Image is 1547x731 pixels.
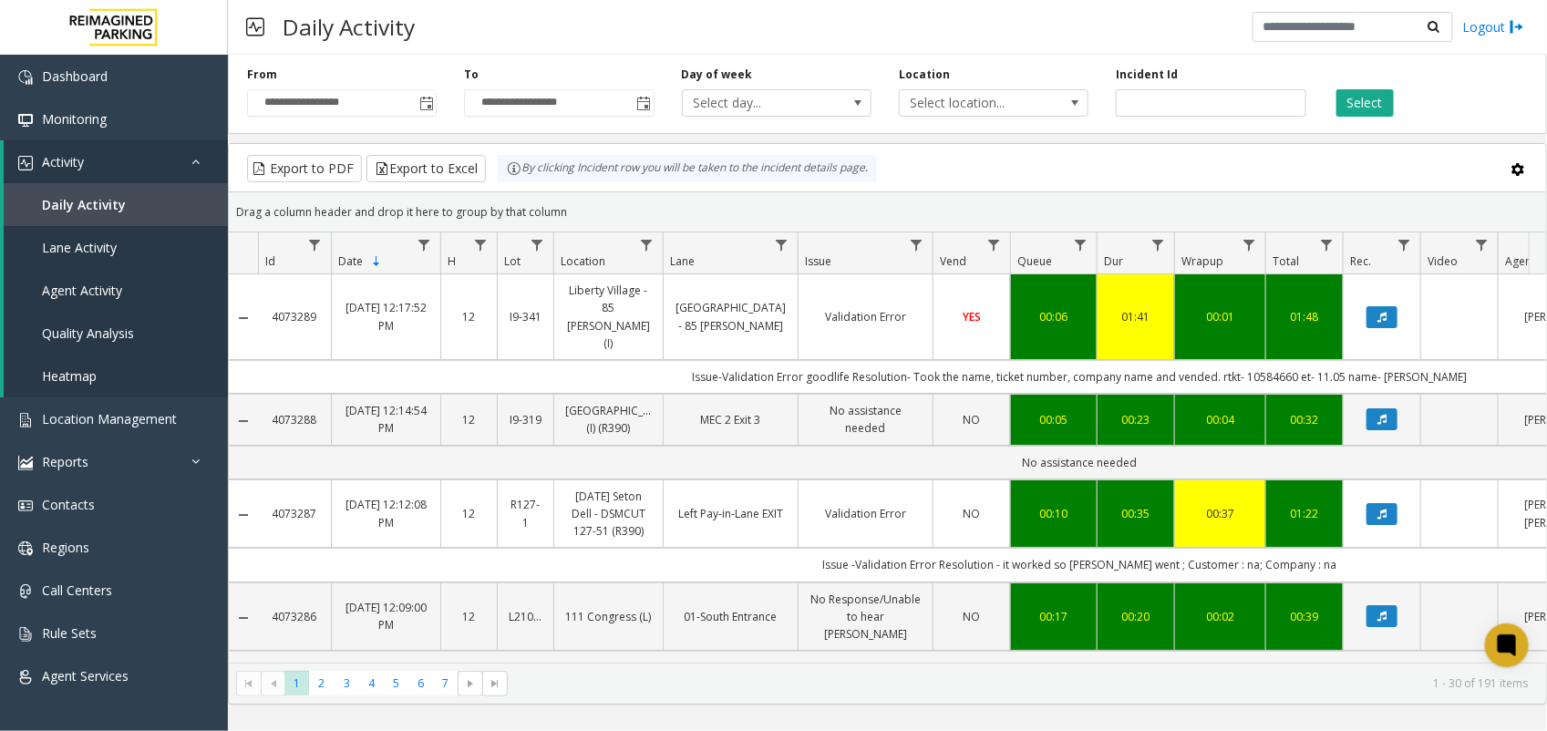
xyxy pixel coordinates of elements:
[769,232,794,257] a: Lane Filter Menu
[452,411,486,428] a: 12
[675,505,787,522] a: Left Pay-in-Lane EXIT
[900,90,1050,116] span: Select location...
[1022,608,1086,625] a: 00:17
[1109,411,1163,428] a: 00:23
[1022,411,1086,428] a: 00:05
[229,311,258,325] a: Collapse Details
[269,308,320,325] a: 4073289
[1510,17,1524,36] img: logout
[1505,253,1535,269] span: Agent
[509,308,542,325] a: I9-341
[42,324,134,342] span: Quality Analysis
[525,232,550,257] a: Lot Filter Menu
[42,67,108,85] span: Dashboard
[273,5,424,49] h3: Daily Activity
[359,671,384,695] span: Page 4
[42,624,97,642] span: Rule Sets
[42,110,107,128] span: Monitoring
[509,496,542,530] a: R127-1
[4,269,228,312] a: Agent Activity
[433,671,458,695] span: Page 7
[561,253,605,269] span: Location
[565,608,652,625] a: 111 Congress (L)
[944,608,999,625] a: NO
[509,608,542,625] a: L21066000
[408,671,433,695] span: Page 6
[247,155,362,182] button: Export to PDF
[1277,505,1332,522] a: 01:22
[1186,308,1254,325] a: 00:01
[899,67,950,83] label: Location
[504,253,521,269] span: Lot
[42,153,84,170] span: Activity
[944,308,999,325] a: YES
[1109,505,1163,522] div: 00:35
[229,414,258,428] a: Collapse Details
[1237,232,1262,257] a: Wrapup Filter Menu
[1186,411,1254,428] a: 00:04
[464,67,479,83] label: To
[269,411,320,428] a: 4073288
[1462,17,1524,36] a: Logout
[416,90,436,116] span: Toggle popup
[42,282,122,299] span: Agent Activity
[42,196,126,213] span: Daily Activity
[1392,232,1417,257] a: Rec. Filter Menu
[509,411,542,428] a: I9-319
[1277,608,1332,625] div: 00:39
[507,161,521,176] img: infoIcon.svg
[1273,253,1299,269] span: Total
[1116,67,1178,83] label: Incident Id
[1109,608,1163,625] a: 00:20
[42,539,89,556] span: Regions
[1336,89,1394,117] button: Select
[247,67,277,83] label: From
[488,676,502,691] span: Go to the last page
[229,232,1546,663] div: Data table
[265,253,275,269] span: Id
[452,308,486,325] a: 12
[964,609,981,624] span: NO
[940,253,966,269] span: Vend
[18,413,33,427] img: 'icon'
[1470,232,1494,257] a: Video Filter Menu
[18,113,33,128] img: 'icon'
[1022,505,1086,522] a: 00:10
[904,232,929,257] a: Issue Filter Menu
[634,232,659,257] a: Location Filter Menu
[463,676,478,691] span: Go to the next page
[4,183,228,226] a: Daily Activity
[18,456,33,470] img: 'icon'
[42,582,112,599] span: Call Centers
[1186,608,1254,625] a: 00:02
[944,411,999,428] a: NO
[1109,308,1163,325] a: 01:41
[1022,308,1086,325] div: 00:06
[810,505,922,522] a: Validation Error
[18,156,33,170] img: 'icon'
[675,608,787,625] a: 01-South Entrance
[229,611,258,625] a: Collapse Details
[1277,308,1332,325] a: 01:48
[229,508,258,522] a: Collapse Details
[4,312,228,355] a: Quality Analysis
[565,488,652,541] a: [DATE] Seton Dell - DSMCUT 127-51 (R390)
[366,155,486,182] button: Export to Excel
[343,599,429,633] a: [DATE] 12:09:00 PM
[810,591,922,643] a: No Response/Unable to hear [PERSON_NAME]
[18,541,33,556] img: 'icon'
[482,671,507,696] span: Go to the last page
[42,410,177,427] span: Location Management
[18,627,33,642] img: 'icon'
[42,239,117,256] span: Lane Activity
[670,253,695,269] span: Lane
[284,671,309,695] span: Page 1
[498,155,877,182] div: By clicking Incident row you will be taken to the incident details page.
[452,608,486,625] a: 12
[634,90,654,116] span: Toggle popup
